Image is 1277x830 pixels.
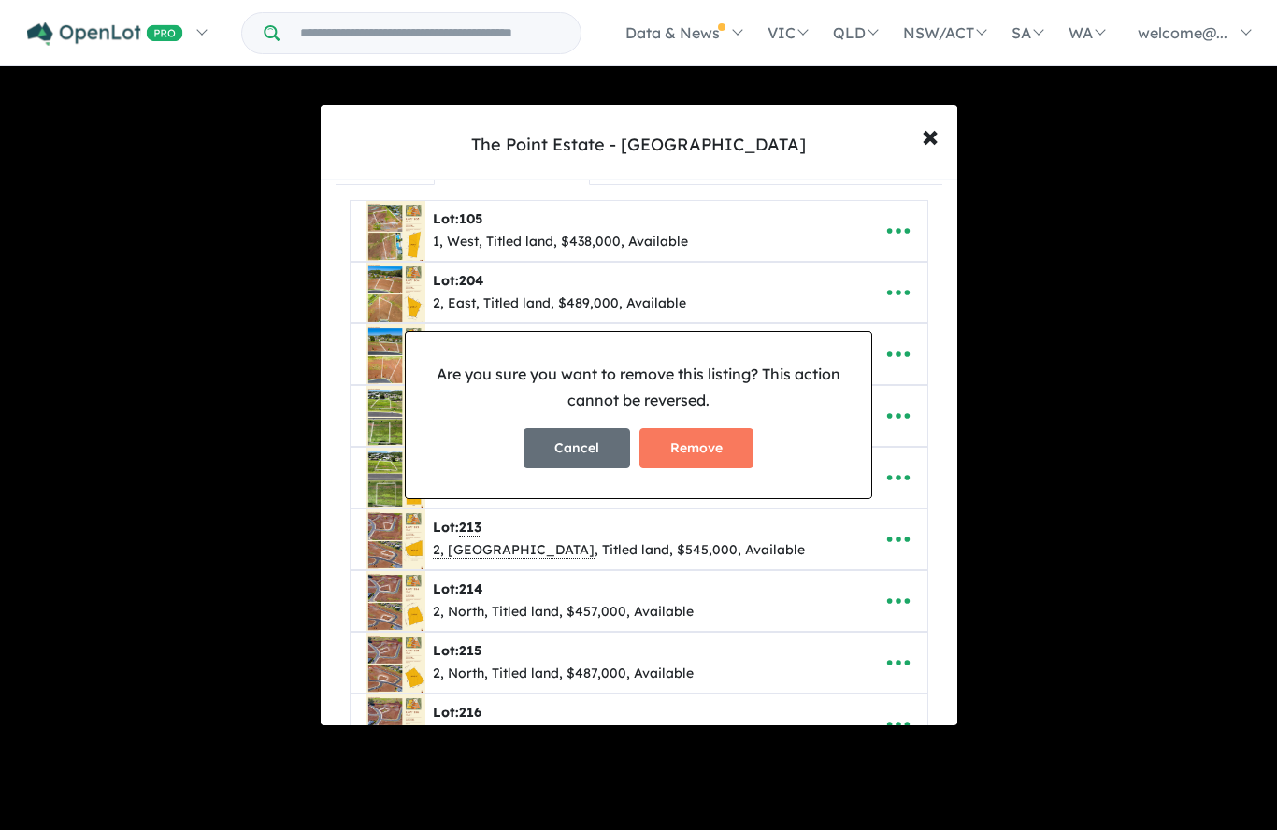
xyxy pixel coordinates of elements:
[421,362,856,412] p: Are you sure you want to remove this listing? This action cannot be reversed.
[27,22,183,46] img: Openlot PRO Logo White
[283,13,577,53] input: Try estate name, suburb, builder or developer
[639,428,753,468] button: Remove
[1138,23,1227,42] span: welcome@...
[524,428,630,468] button: Cancel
